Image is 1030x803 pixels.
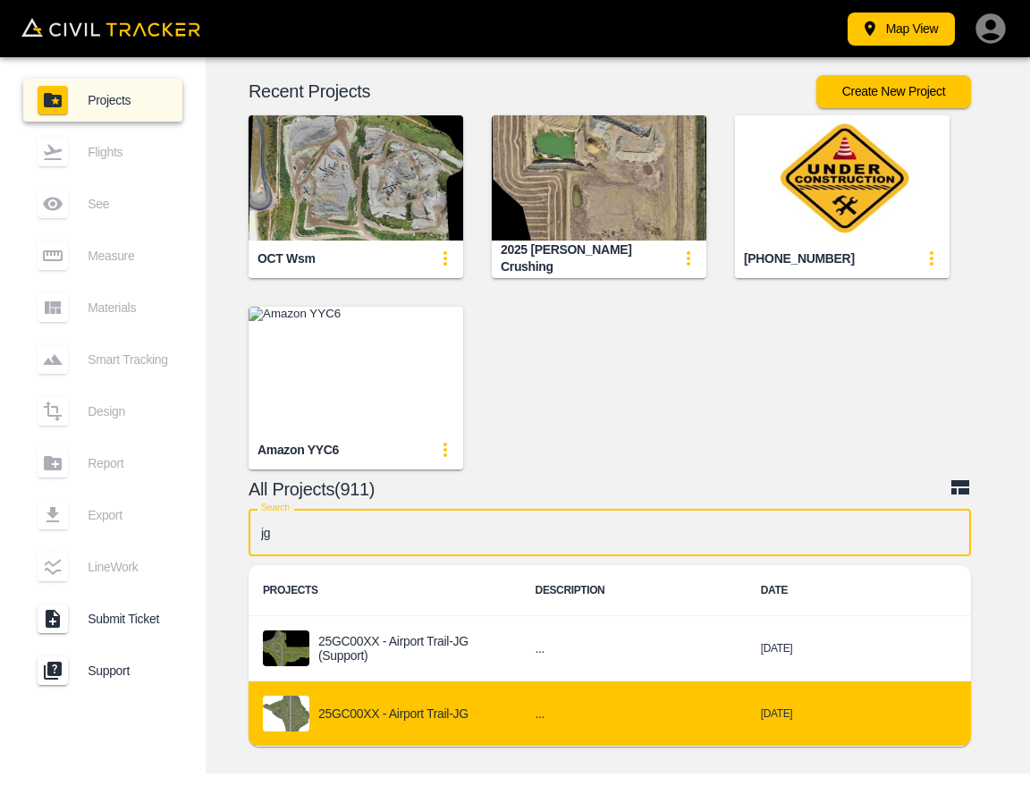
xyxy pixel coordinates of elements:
[249,115,463,241] img: OCT wsm
[914,241,950,276] button: update-card-details
[744,250,855,267] div: [PHONE_NUMBER]
[318,706,469,721] p: 25GC00XX - Airport Trail-JG
[671,241,706,276] button: update-card-details
[747,681,968,747] td: [DATE]
[249,565,521,616] th: PROJECTS
[263,696,309,731] img: project-image
[23,597,182,640] a: Submit Ticket
[88,664,168,678] span: Support
[263,630,309,666] img: project-image
[249,84,816,98] p: Recent Projects
[257,250,316,267] div: OCT wsm
[536,703,732,725] h6: ...
[848,13,955,46] button: Map View
[249,307,463,432] img: Amazon YYC6
[492,115,706,241] img: 2025 Dingman Crushing
[21,18,200,37] img: Civil Tracker
[521,565,747,616] th: DESCRIPTION
[23,79,182,122] a: Projects
[536,638,732,660] h6: ...
[23,649,182,692] a: Support
[249,482,950,496] p: All Projects(911)
[88,93,168,107] span: Projects
[257,442,339,459] div: Amazon YYC6
[747,565,968,616] th: DATE
[735,115,950,241] img: 2944-25-005
[747,616,968,681] td: [DATE]
[318,634,507,664] p: 25GC00XX - Airport Trail-JG (Support)
[816,75,971,108] button: Create New Project
[88,612,168,626] span: Submit Ticket
[427,241,463,276] button: update-card-details
[501,241,671,275] div: 2025 [PERSON_NAME] Crushing
[427,432,463,468] button: update-card-details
